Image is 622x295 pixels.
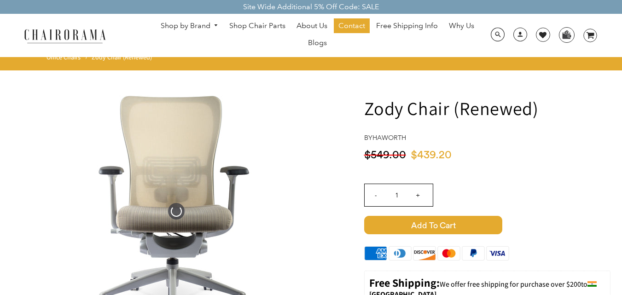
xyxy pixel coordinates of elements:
strong: Free Shipping: [369,275,440,290]
nav: breadcrumbs [47,53,155,66]
span: Why Us [449,21,474,31]
span: Shop Chair Parts [229,21,285,31]
a: Contact [334,18,370,33]
span: $549.00 [364,150,406,161]
a: Zody Chair (Renewed) - chairorama [38,206,314,215]
a: Why Us [444,18,479,33]
a: About Us [292,18,332,33]
input: + [407,184,429,206]
button: Add to Cart [364,216,610,234]
a: Shop Chair Parts [225,18,290,33]
span: Blogs [308,38,327,48]
a: Shop by Brand [156,19,223,33]
img: chairorama [19,28,111,44]
span: $439.20 [411,150,452,161]
h4: by [364,134,610,142]
a: Free Shipping Info [372,18,442,33]
nav: DesktopNavigation [150,18,485,52]
input: - [365,184,387,206]
h1: Zody Chair (Renewed) [364,96,610,120]
span: Free Shipping Info [376,21,438,31]
span: Contact [338,21,365,31]
span: About Us [296,21,327,31]
img: WhatsApp_Image_2024-07-12_at_16.23.01.webp [559,28,574,41]
a: Blogs [303,35,331,50]
span: We offer free shipping for purchase over $200 [440,279,581,289]
span: Add to Cart [364,216,502,234]
a: Haworth [372,133,406,142]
